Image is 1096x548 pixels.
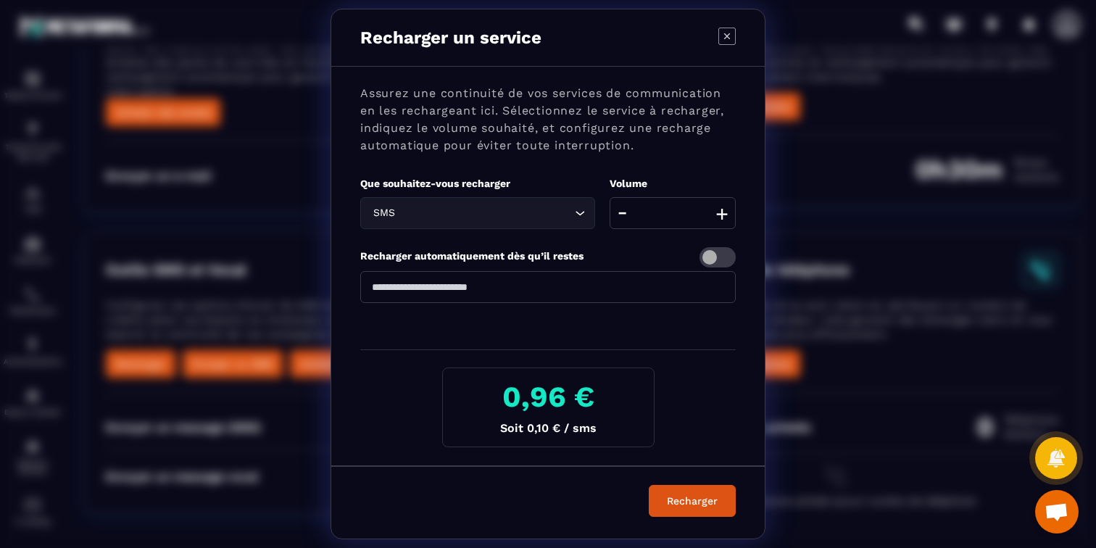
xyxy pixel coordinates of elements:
[360,197,595,229] div: Search for option
[454,421,642,435] p: Soit 0,10 € / sms
[360,250,584,262] label: Recharger automatiquement dès qu’il restes
[649,485,736,517] button: Recharger
[360,85,736,154] p: Assurez une continuité de vos services de communication en les rechargeant ici. Sélectionnez le s...
[370,205,398,221] span: SMS
[712,197,732,229] button: +
[454,380,642,414] h3: 0,96 €
[1035,490,1079,534] div: Ouvrir le chat
[360,178,510,189] label: Que souhaitez-vous recharger
[613,197,631,229] button: -
[398,205,571,221] input: Search for option
[360,28,541,48] p: Recharger un service
[610,178,647,189] label: Volume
